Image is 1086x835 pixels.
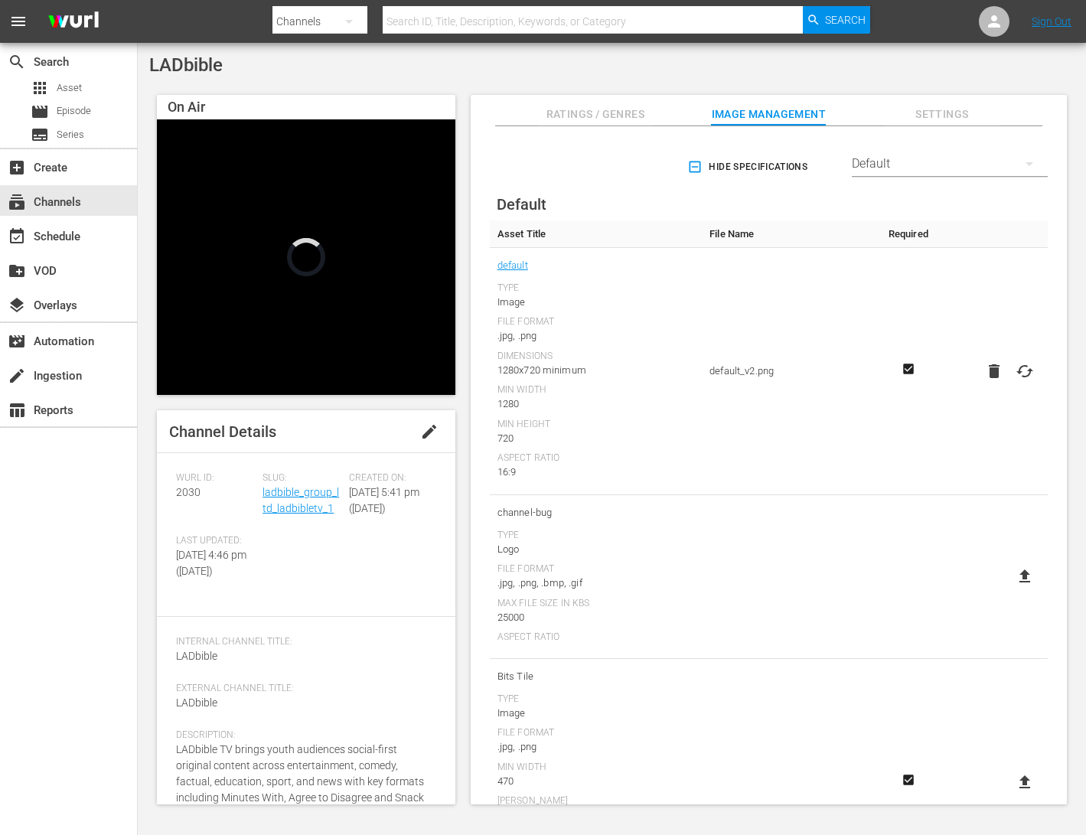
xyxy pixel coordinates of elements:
[420,422,439,441] span: edit
[497,563,694,576] div: File Format
[497,631,694,644] div: Aspect Ratio
[702,220,881,248] th: File Name
[803,6,870,34] button: Search
[168,99,205,115] span: On Air
[899,773,918,787] svg: Required
[497,351,694,363] div: Dimensions
[176,696,217,709] span: LADbible
[176,683,429,695] span: External Channel Title:
[176,743,424,820] span: LADbible TV brings youth audiences social-first original content across entertainment, comedy, fa...
[176,650,217,662] span: LADbible
[263,472,341,484] span: Slug:
[8,158,26,177] span: Create
[169,422,276,441] span: Channel Details
[497,431,694,446] div: 720
[497,576,694,591] div: .jpg, .png, .bmp, .gif
[57,103,91,119] span: Episode
[57,80,82,96] span: Asset
[497,667,694,687] span: Bits Tile
[497,610,694,625] div: 25000
[349,486,419,514] span: [DATE] 5:41 pm ([DATE])
[57,127,84,142] span: Series
[497,452,694,465] div: Aspect Ratio
[263,486,339,514] a: ladbible_group_ltd_ladbibletv_1
[176,486,201,498] span: 2030
[8,227,26,246] span: Schedule
[497,795,694,807] div: [PERSON_NAME]
[497,396,694,412] div: 1280
[497,316,694,328] div: File Format
[8,193,26,211] span: Channels
[497,774,694,789] div: 470
[497,295,694,310] div: Image
[411,413,448,450] button: edit
[497,384,694,396] div: Min Width
[881,220,936,248] th: Required
[8,401,26,419] span: Reports
[1032,15,1071,28] a: Sign Out
[497,503,694,523] span: channel-bug
[8,332,26,351] span: Automation
[497,693,694,706] div: Type
[176,549,246,577] span: [DATE] 4:46 pm ([DATE])
[8,262,26,280] span: VOD
[497,542,694,557] div: Logo
[538,105,653,124] span: Ratings / Genres
[31,103,49,121] span: Episode
[497,363,694,378] div: 1280x720 minimum
[899,362,918,376] svg: Required
[497,465,694,480] div: 16:9
[497,328,694,344] div: .jpg, .png
[684,145,814,188] button: Hide Specifications
[690,159,807,175] span: Hide Specifications
[497,282,694,295] div: Type
[711,105,826,124] span: Image Management
[349,472,428,484] span: Created On:
[176,636,429,648] span: Internal Channel Title:
[852,142,1048,185] div: Default
[497,419,694,431] div: Min Height
[825,6,866,34] span: Search
[176,729,429,742] span: Description:
[702,248,881,495] td: default_v2.png
[490,220,702,248] th: Asset Title
[31,126,49,144] span: Series
[497,739,694,755] div: .jpg, .png
[497,195,546,214] span: Default
[8,53,26,71] span: Search
[149,54,223,76] span: LADbible
[8,367,26,385] span: Ingestion
[9,12,28,31] span: menu
[31,79,49,97] span: Asset
[497,256,528,276] a: default
[497,727,694,739] div: File Format
[176,535,255,547] span: Last Updated:
[157,119,455,395] div: Video Player
[885,105,1000,124] span: Settings
[8,296,26,315] span: Overlays
[497,598,694,610] div: Max File Size In Kbs
[497,530,694,542] div: Type
[497,762,694,774] div: Min Width
[497,706,694,721] div: Image
[37,4,110,40] img: ans4CAIJ8jUAAAAAAAAAAAAAAAAAAAAAAAAgQb4GAAAAAAAAAAAAAAAAAAAAAAAAJMjXAAAAAAAAAAAAAAAAAAAAAAAAgAT5G...
[176,472,255,484] span: Wurl ID:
